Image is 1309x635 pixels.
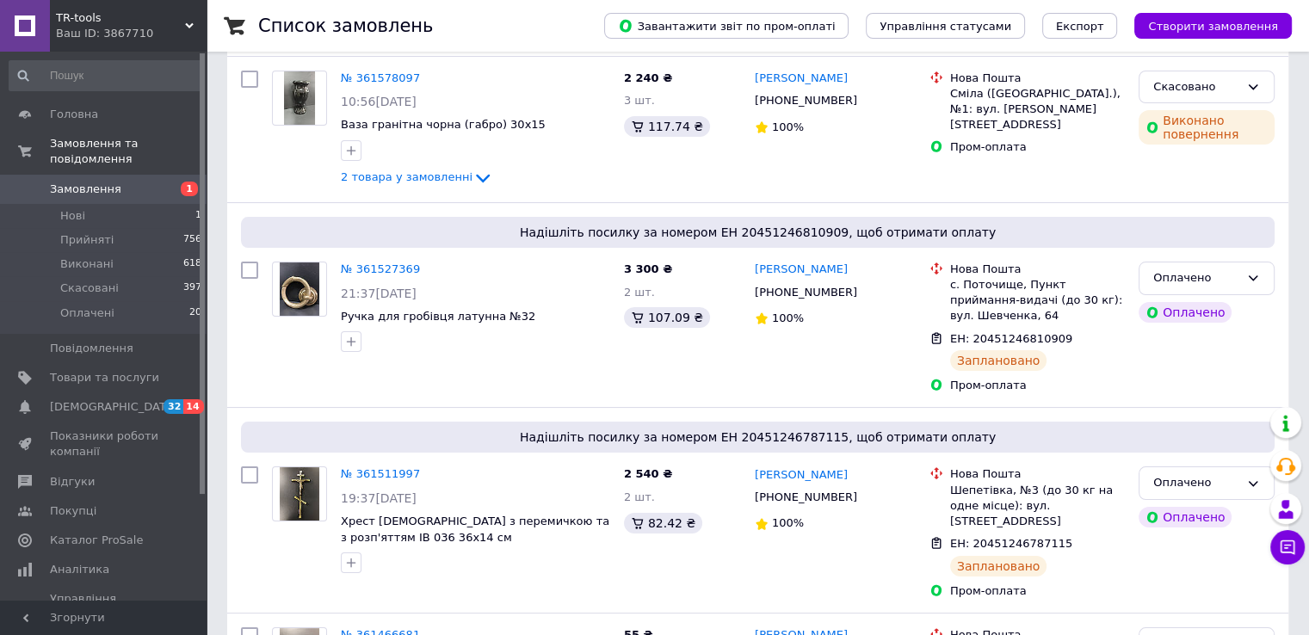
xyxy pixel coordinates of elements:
[50,182,121,197] span: Замовлення
[624,71,672,84] span: 2 240 ₴
[280,467,320,521] img: Фото товару
[272,466,327,521] a: Фото товару
[341,491,417,505] span: 19:37[DATE]
[181,182,198,196] span: 1
[950,583,1125,599] div: Пром-оплата
[950,350,1047,371] div: Заплановано
[280,262,320,316] img: Фото товару
[1117,19,1292,32] a: Створити замовлення
[624,116,710,137] div: 117.74 ₴
[183,399,203,414] span: 14
[751,89,861,112] div: [PHONE_NUMBER]
[624,490,655,503] span: 2 шт.
[341,310,535,323] a: Ручка для гробівця латунна №32
[60,305,114,321] span: Оплачені
[624,286,655,299] span: 2 шт.
[1153,474,1239,492] div: Оплачено
[1056,20,1104,33] span: Експорт
[950,483,1125,530] div: Шепетівка, №3 (до 30 кг на одне місце): вул. [STREET_ADDRESS]
[950,332,1072,345] span: ЕН: 20451246810909
[1134,13,1292,39] button: Створити замовлення
[60,232,114,248] span: Прийняті
[1139,110,1275,145] div: Виконано повернення
[248,224,1268,241] span: Надішліть посилку за номером ЕН 20451246810909, щоб отримати оплату
[164,399,183,414] span: 32
[341,467,420,480] a: № 361511997
[341,515,609,544] a: Хрест [DEMOGRAPHIC_DATA] з перемичкою та з розп'яттям ІВ 036 36х14 см
[624,94,655,107] span: 3 шт.
[50,136,207,167] span: Замовлення та повідомлення
[950,277,1125,324] div: с. Поточище, Пункт приймання-видачі (до 30 кг): вул. Шевченка, 64
[950,556,1047,576] div: Заплановано
[284,71,314,125] img: Фото товару
[248,428,1268,446] span: Надішліть посилку за номером ЕН 20451246787115, щоб отримати оплату
[341,287,417,300] span: 21:37[DATE]
[50,503,96,519] span: Покупці
[341,170,493,183] a: 2 товара у замовленні
[624,262,672,275] span: 3 300 ₴
[950,466,1125,482] div: Нова Пошта
[183,232,201,248] span: 756
[341,262,420,275] a: № 361527369
[60,281,119,296] span: Скасовані
[950,378,1125,393] div: Пром-оплата
[1153,269,1239,287] div: Оплачено
[604,13,849,39] button: Завантажити звіт по пром-оплаті
[50,591,159,622] span: Управління сайтом
[60,208,85,224] span: Нові
[1139,507,1232,527] div: Оплачено
[755,71,848,87] a: [PERSON_NAME]
[751,486,861,509] div: [PHONE_NUMBER]
[866,13,1025,39] button: Управління статусами
[50,533,143,548] span: Каталог ProSale
[9,60,203,91] input: Пошук
[950,262,1125,277] div: Нова Пошта
[1139,302,1232,323] div: Оплачено
[56,10,185,26] span: TR-tools
[772,120,804,133] span: 100%
[341,118,546,131] a: Ваза гранітна чорна (габро) 30х15
[341,171,472,184] span: 2 товара у замовленні
[50,399,177,415] span: [DEMOGRAPHIC_DATA]
[624,307,710,328] div: 107.09 ₴
[183,256,201,272] span: 618
[624,467,672,480] span: 2 540 ₴
[195,208,201,224] span: 1
[772,311,804,324] span: 100%
[50,562,109,577] span: Аналітика
[56,26,207,41] div: Ваш ID: 3867710
[880,20,1011,33] span: Управління статусами
[341,95,417,108] span: 10:56[DATE]
[950,71,1125,86] div: Нова Пошта
[60,256,114,272] span: Виконані
[183,281,201,296] span: 397
[1270,530,1305,564] button: Чат з покупцем
[950,139,1125,155] div: Пром-оплата
[751,281,861,304] div: [PHONE_NUMBER]
[1153,78,1239,96] div: Скасовано
[50,428,159,459] span: Показники роботи компанії
[272,71,327,126] a: Фото товару
[341,71,420,84] a: № 361578097
[50,474,95,490] span: Відгуки
[258,15,433,36] h1: Список замовлень
[1148,20,1278,33] span: Створити замовлення
[950,86,1125,133] div: Сміла ([GEOGRAPHIC_DATA].), №1: вул. [PERSON_NAME][STREET_ADDRESS]
[772,516,804,529] span: 100%
[755,262,848,278] a: [PERSON_NAME]
[50,107,98,122] span: Головна
[1042,13,1118,39] button: Експорт
[950,537,1072,550] span: ЕН: 20451246787115
[50,370,159,385] span: Товари та послуги
[50,341,133,356] span: Повідомлення
[272,262,327,317] a: Фото товару
[618,18,835,34] span: Завантажити звіт по пром-оплаті
[755,467,848,484] a: [PERSON_NAME]
[624,513,702,533] div: 82.42 ₴
[189,305,201,321] span: 20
